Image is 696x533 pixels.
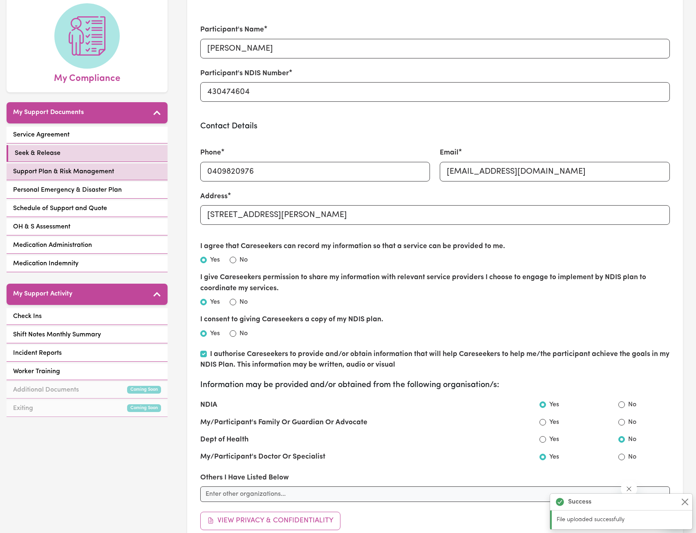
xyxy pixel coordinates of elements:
[13,3,161,86] a: My Compliance
[200,512,341,530] button: View Privacy & Confidentiality
[13,311,42,321] span: Check Ins
[7,345,168,362] a: Incident Reports
[13,348,62,358] span: Incident Reports
[13,403,33,413] span: Exiting
[13,167,114,177] span: Support Plan & Risk Management
[7,284,168,305] button: My Support Activity
[568,497,591,507] strong: Success
[7,327,168,343] a: Shift Notes Monthly Summary
[440,148,459,158] label: Email
[549,417,559,427] label: Yes
[13,330,101,340] span: Shift Notes Monthly Summary
[549,400,559,410] label: Yes
[13,367,60,376] span: Worker Training
[549,434,559,444] label: Yes
[7,382,168,399] a: Additional DocumentsComing Soon
[200,314,383,325] label: I consent to giving Careseekers a copy of my NDIS plan.
[210,297,220,307] label: Yes
[13,204,107,213] span: Schedule of Support and Quote
[13,290,72,298] h5: My Support Activity
[5,6,49,12] span: Need any help?
[628,452,636,462] label: No
[200,25,264,35] label: Participant's Name
[7,219,168,235] a: OH & S Assessment
[239,255,248,265] label: No
[239,329,248,338] label: No
[200,68,289,79] label: Participant's NDIS Number
[200,486,670,502] input: Enter other organizations...
[13,240,92,250] span: Medication Administration
[200,191,228,202] label: Address
[200,272,670,294] label: I give Careseekers permission to share my information with relevant service providers I choose to...
[7,400,168,417] a: ExitingComing Soon
[13,385,79,395] span: Additional Documents
[200,400,217,410] label: NDIA
[200,241,505,252] label: I agree that Careseekers can record my information so that a service can be provided to me.
[557,515,687,524] p: File uploaded successfully
[7,127,168,143] a: Service Agreement
[628,400,636,410] label: No
[200,434,248,445] label: Dept of Health
[210,255,220,265] label: Yes
[127,404,161,412] small: Coming Soon
[13,109,84,116] h5: My Support Documents
[13,185,122,195] span: Personal Emergency & Disaster Plan
[7,182,168,199] a: Personal Emergency & Disaster Plan
[7,255,168,272] a: Medication Indemnity
[628,417,636,427] label: No
[200,473,289,483] label: Others I Have Listed Below
[200,417,367,428] label: My/Participant's Family Or Guardian Or Advocate
[7,102,168,123] button: My Support Documents
[200,121,670,131] h3: Contact Details
[7,145,168,162] a: Seek & Release
[239,297,248,307] label: No
[680,497,690,507] button: Close
[7,363,168,380] a: Worker Training
[13,222,70,232] span: OH & S Assessment
[13,259,78,269] span: Medication Indemnity
[200,452,325,462] label: My/Participant's Doctor Or Specialist
[7,308,168,325] a: Check Ins
[15,148,60,158] span: Seek & Release
[200,351,669,368] label: I authorise Careseekers to provide and/or obtain information that will help Careseekers to help m...
[7,237,168,254] a: Medication Administration
[127,386,161,394] small: Coming Soon
[54,69,120,86] span: My Compliance
[13,130,69,140] span: Service Agreement
[210,329,220,338] label: Yes
[7,163,168,180] a: Support Plan & Risk Management
[200,380,670,390] h3: Information may be provided and/or obtained from the following organisation/s:
[200,148,221,158] label: Phone
[7,200,168,217] a: Schedule of Support and Quote
[549,452,559,462] label: Yes
[628,434,636,444] label: No
[621,481,637,497] iframe: Close message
